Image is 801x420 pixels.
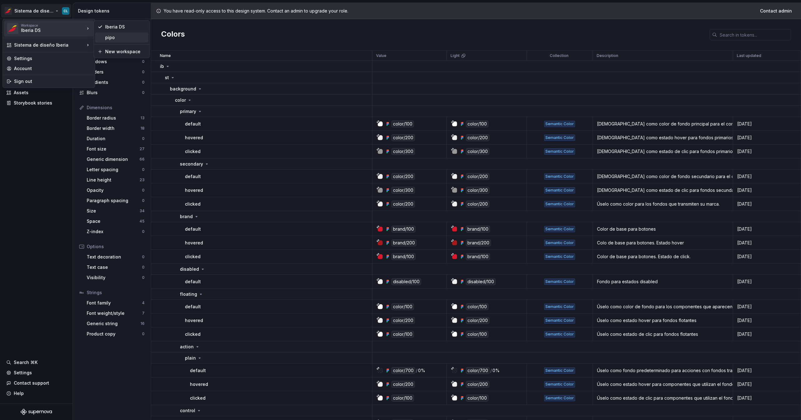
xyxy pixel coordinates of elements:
[105,24,146,30] div: Iberia DS
[14,65,91,72] div: Account
[14,78,91,85] div: Sign out
[105,49,146,55] div: New workspace
[105,34,146,41] div: pipo
[21,23,85,27] div: Workspace
[7,23,18,34] img: 55604660-494d-44a9-beb2-692398e9940a.png
[14,55,91,62] div: Settings
[14,42,85,48] div: Sistema de diseño Iberia
[21,27,74,33] div: Iberia DS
